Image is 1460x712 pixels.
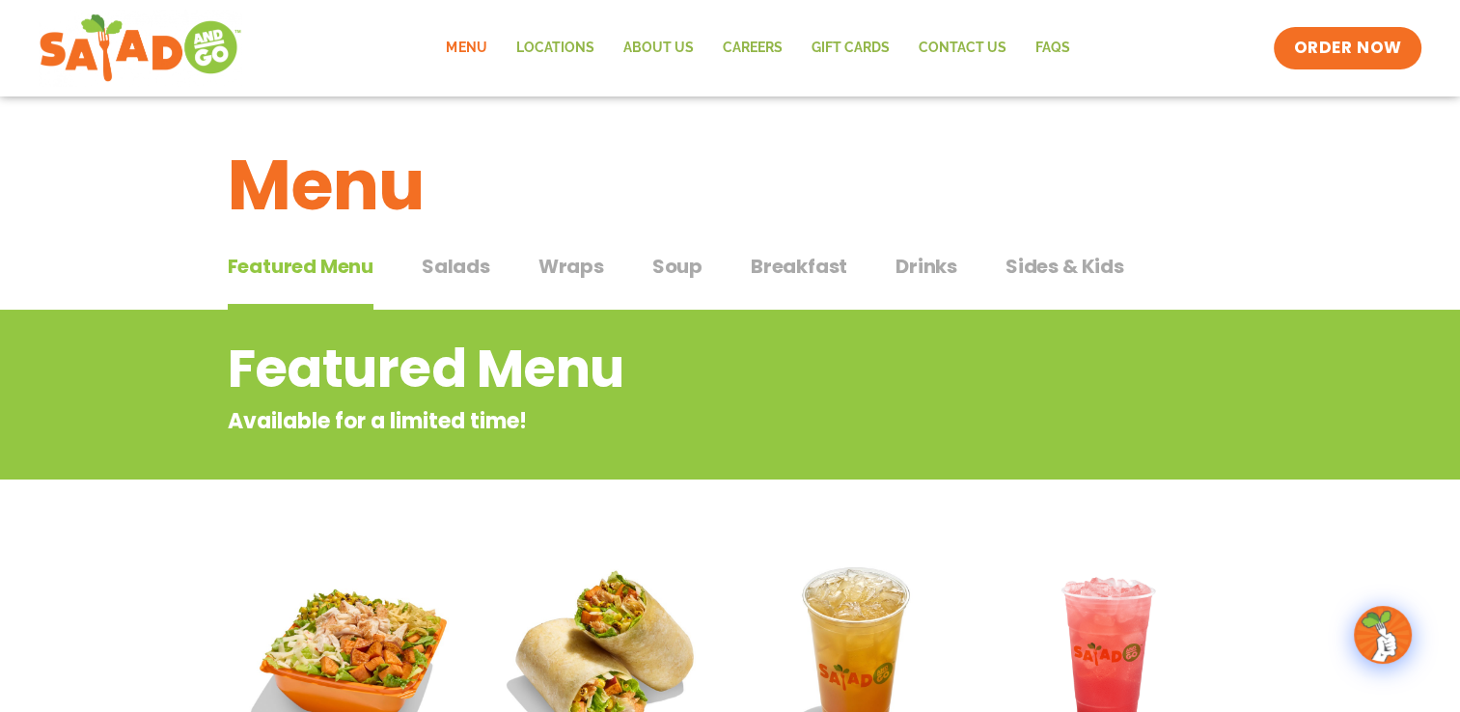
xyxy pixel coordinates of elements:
[431,26,1084,70] nav: Menu
[1293,37,1401,60] span: ORDER NOW
[39,10,242,87] img: new-SAG-logo-768×292
[228,330,1078,408] h2: Featured Menu
[796,26,903,70] a: GIFT CARDS
[1005,252,1124,281] span: Sides & Kids
[751,252,847,281] span: Breakfast
[422,252,490,281] span: Salads
[895,252,957,281] span: Drinks
[1020,26,1084,70] a: FAQs
[228,245,1233,311] div: Tabbed content
[538,252,604,281] span: Wraps
[431,26,501,70] a: Menu
[1274,27,1420,69] a: ORDER NOW
[903,26,1020,70] a: Contact Us
[652,252,702,281] span: Soup
[707,26,796,70] a: Careers
[228,252,373,281] span: Featured Menu
[608,26,707,70] a: About Us
[501,26,608,70] a: Locations
[228,405,1078,437] p: Available for a limited time!
[228,133,1233,237] h1: Menu
[1356,608,1410,662] img: wpChatIcon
